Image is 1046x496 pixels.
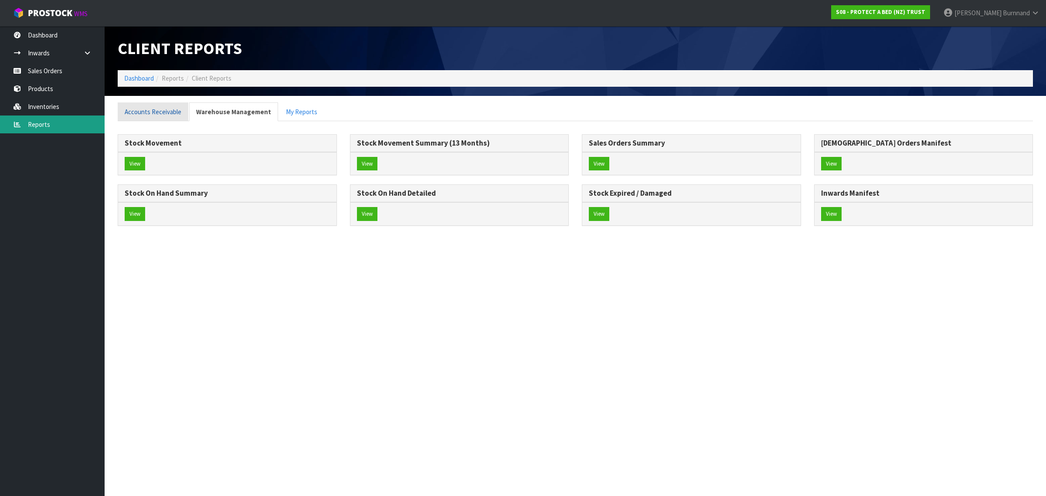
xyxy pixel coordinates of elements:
[589,139,794,147] h3: Sales Orders Summary
[589,157,609,171] button: View
[821,207,842,221] button: View
[821,139,1026,147] h3: [DEMOGRAPHIC_DATA] Orders Manifest
[125,157,145,171] button: View
[279,102,324,121] a: My Reports
[189,102,278,121] a: Warehouse Management
[589,189,794,197] h3: Stock Expired / Damaged
[118,102,188,121] a: Accounts Receivable
[13,7,24,18] img: cube-alt.png
[74,10,88,18] small: WMS
[124,74,154,82] a: Dashboard
[821,189,1026,197] h3: Inwards Manifest
[836,8,925,16] strong: S08 - PROTECT A BED (NZ) TRUST
[125,189,330,197] h3: Stock On Hand Summary
[357,207,377,221] button: View
[1003,9,1030,17] span: Burnnand
[357,189,562,197] h3: Stock On Hand Detailed
[28,7,72,19] span: ProStock
[589,207,609,221] button: View
[125,207,145,221] button: View
[162,74,184,82] span: Reports
[357,139,562,147] h3: Stock Movement Summary (13 Months)
[192,74,231,82] span: Client Reports
[125,139,330,147] h3: Stock Movement
[954,9,1002,17] span: [PERSON_NAME]
[118,38,242,58] span: Client Reports
[821,157,842,171] button: View
[357,157,377,171] button: View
